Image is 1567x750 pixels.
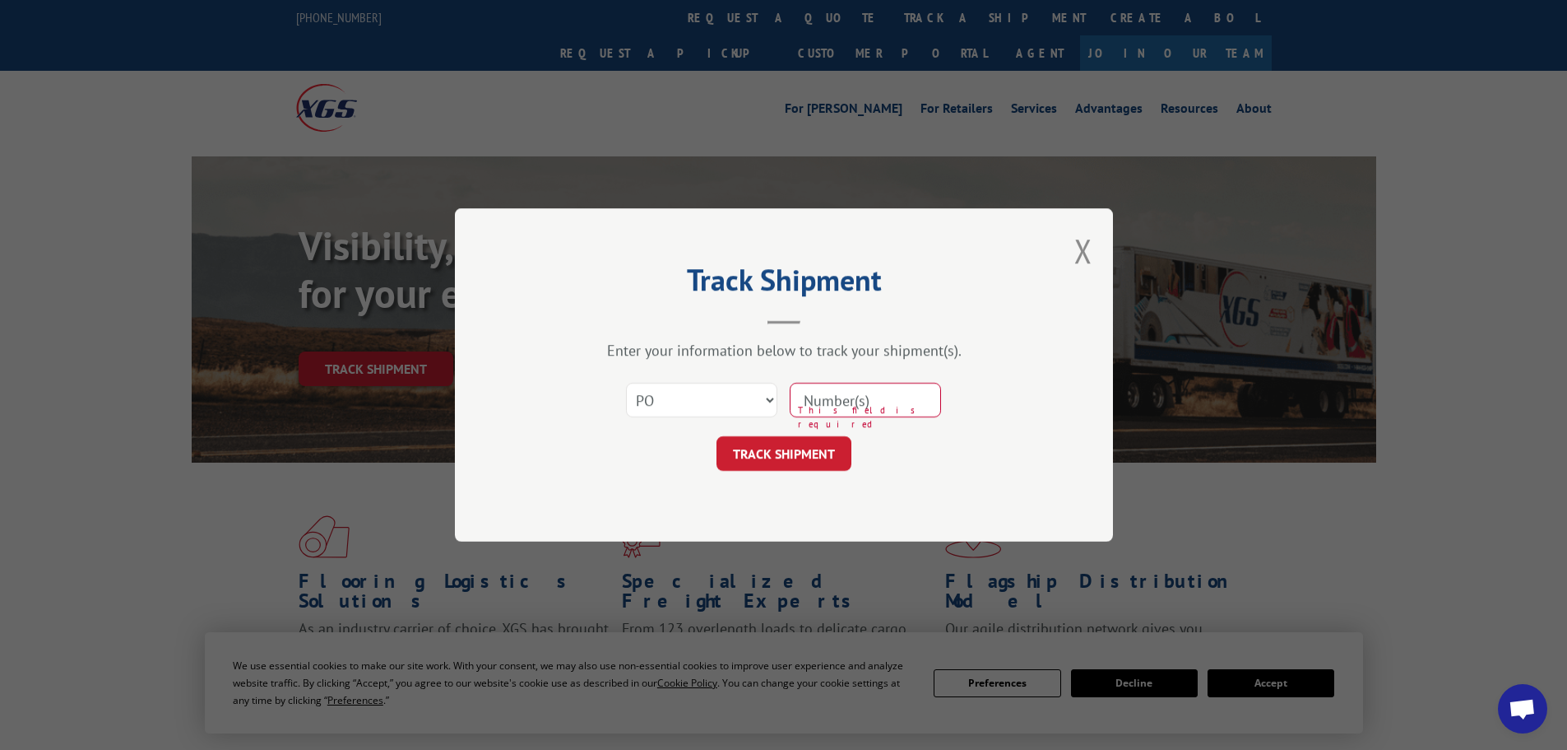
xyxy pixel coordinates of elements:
[537,341,1031,360] div: Enter your information below to track your shipment(s).
[790,383,941,417] input: Number(s)
[716,436,851,471] button: TRACK SHIPMENT
[798,403,941,431] span: This field is required
[1074,229,1092,273] button: Close modal
[1498,684,1547,734] a: Open chat
[537,268,1031,300] h2: Track Shipment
